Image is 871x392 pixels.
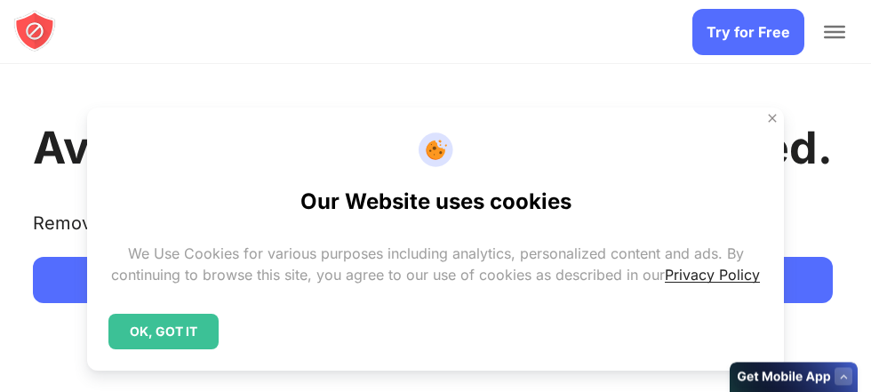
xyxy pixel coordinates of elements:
p: We Use Cookies for various purposes including analytics, personalized content and ads. By continu... [108,243,763,285]
a: Privacy Policy [665,266,760,284]
a: Try for Free [692,9,804,55]
h1: Avoid distractions. Be more focused. [33,121,833,174]
button: Toggle Menu [824,26,845,38]
button: Close [761,107,784,130]
div: OK, GOT IT [108,314,219,349]
img: Close [765,111,779,125]
a: blocksite logo [13,10,56,55]
text: Remove distracting apps and sites and stay focused with BlockSite [33,212,602,248]
img: blocksite logo [13,10,56,52]
a: Try for Free [33,257,833,303]
h2: Our Website uses cookies [300,188,571,214]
